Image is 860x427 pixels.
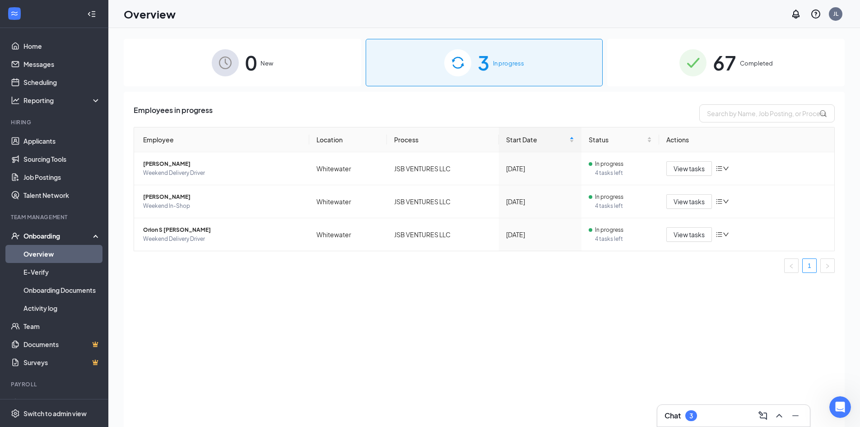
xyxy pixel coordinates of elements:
[387,127,499,152] th: Process
[40,72,166,108] div: its most likely included in one of the documents not sure which name it would be ... had access j...
[14,217,141,244] div: You may also try searching for the document using the steps highlighted in the image below.
[23,263,101,281] a: E-Verify
[134,104,213,122] span: Employees in progress
[595,225,623,235] span: In progress
[143,169,302,178] span: Weekend Delivery Driver
[87,9,96,19] svg: Collapse
[10,9,19,18] svg: WorkstreamLogo
[595,169,652,178] span: 4 tasks left
[141,4,158,21] button: Home
[23,37,101,55] a: Home
[11,231,20,240] svg: UserCheck
[43,296,50,303] button: Upload attachment
[143,192,302,202] span: [PERSON_NAME]
[772,408,786,423] button: ChevronUp
[245,47,257,78] span: 0
[143,235,302,244] span: Weekend Delivery Driver
[309,152,387,185] td: Whitewater
[44,5,102,11] h1: [PERSON_NAME]
[723,198,729,205] span: down
[820,258,835,273] button: right
[666,194,712,209] button: View tasks
[23,409,87,418] div: Switch to admin view
[23,96,101,105] div: Reporting
[309,127,387,152] th: Location
[699,104,835,122] input: Search by Name, Job Posting, or Process
[23,231,93,240] div: Onboarding
[23,73,101,91] a: Scheduling
[14,296,21,303] button: Emoji picker
[774,410,785,421] svg: ChevronUp
[790,410,801,421] svg: Minimize
[143,225,302,235] span: Orion S [PERSON_NAME]
[7,120,143,211] div: Is it one of these documents?
[44,11,108,20] p: Active in the last 15m
[716,165,723,172] span: bars
[49,31,131,50] a: Support Request
[158,4,175,20] div: Close
[659,127,834,152] th: Actions
[713,47,736,78] span: 67
[716,231,723,238] span: bars
[68,37,124,44] span: Support Request
[689,412,693,420] div: 3
[23,394,101,412] a: PayrollCrown
[23,299,101,317] a: Activity log
[387,185,499,218] td: JSB VENTURES LLC
[595,160,623,169] span: In progress
[11,213,99,221] div: Team Management
[11,409,20,418] svg: Settings
[493,59,524,68] span: In progress
[23,186,101,204] a: Talent Network
[740,59,773,68] span: Completed
[23,335,101,353] a: DocumentsCrown
[506,230,574,239] div: [DATE]
[674,197,705,206] span: View tasks
[23,317,101,335] a: Team
[665,411,681,421] h3: Chat
[8,277,173,292] textarea: Message…
[581,127,659,152] th: Status
[595,235,652,244] span: 4 tasks left
[7,67,173,120] div: Jason says…
[802,258,817,273] li: 1
[674,164,705,174] span: View tasks
[23,281,101,299] a: Onboarding Documents
[143,202,302,211] span: Weekend In-Shop
[26,5,40,19] img: Profile image for Chloe
[7,211,173,340] div: Chloe says…
[7,211,148,320] div: You may also try searching for the document using the steps highlighted in the image below.
[33,67,173,113] div: its most likely included in one of the documents not sure which name it would be ... had access j...
[716,198,723,205] span: bars
[756,408,770,423] button: ComposeMessage
[810,9,821,19] svg: QuestionInfo
[666,227,712,242] button: View tasks
[758,410,768,421] svg: ComposeMessage
[23,353,101,371] a: SurveysCrown
[506,135,567,145] span: Start Date
[143,160,302,169] span: [PERSON_NAME]
[11,96,20,105] svg: Analysis
[595,202,652,211] span: 4 tasks left
[820,258,835,273] li: Next Page
[595,192,623,202] span: In progress
[14,126,135,135] div: Is it one of these documents?
[23,150,101,168] a: Sourcing Tools
[784,258,799,273] li: Previous Page
[23,168,101,186] a: Job Postings
[23,132,101,150] a: Applicants
[803,259,816,272] a: 1
[7,120,173,211] div: Chloe says…
[790,9,801,19] svg: Notifications
[309,185,387,218] td: Whitewater
[6,4,23,21] button: go back
[506,164,574,174] div: [DATE]
[666,161,712,176] button: View tasks
[387,152,499,185] td: JSB VENTURES LLC
[784,258,799,273] button: left
[788,408,803,423] button: Minimize
[124,6,176,22] h1: Overview
[789,263,794,269] span: left
[723,231,729,238] span: down
[23,245,101,263] a: Overview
